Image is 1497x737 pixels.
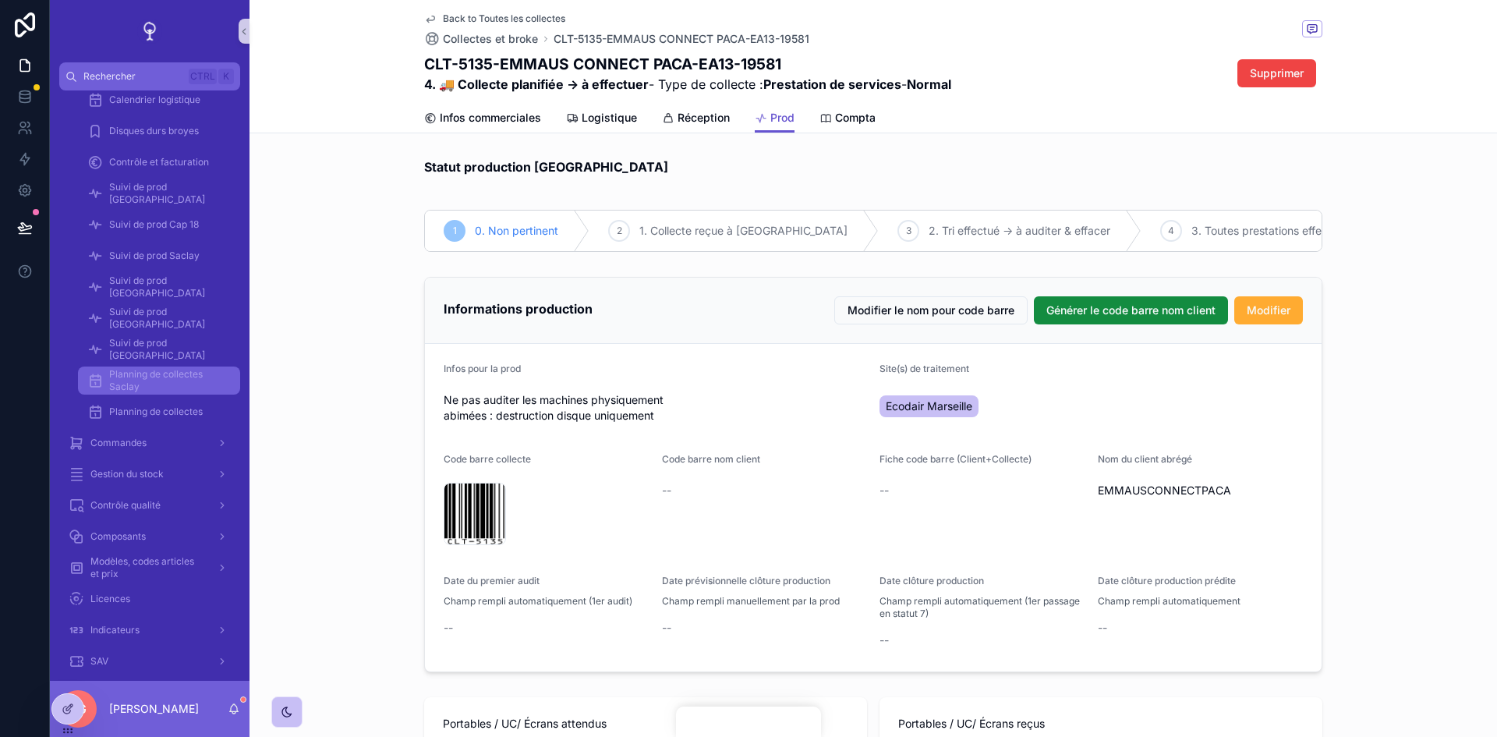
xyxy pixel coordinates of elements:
button: RechercherCtrlK [59,62,240,90]
a: Suivi de prod Cap 18 [78,211,240,239]
h2: Informations production [444,296,593,321]
span: Infos commerciales [440,110,541,126]
span: Suivi de prod [GEOGRAPHIC_DATA] [109,337,225,362]
span: Composants [90,530,146,543]
a: Suivi de prod [GEOGRAPHIC_DATA] [78,273,240,301]
span: Date clôture production prédite [1098,575,1236,586]
span: Suivi de prod [GEOGRAPHIC_DATA] [109,306,225,331]
p: [PERSON_NAME] [109,701,199,717]
a: CLT-5135-EMMAUS CONNECT PACA-EA13-19581 [554,31,809,47]
a: Suivi de prod [GEOGRAPHIC_DATA] [78,304,240,332]
button: Générer le code barre nom client [1034,296,1228,324]
span: Licences [90,593,130,605]
span: Suivi de prod [GEOGRAPHIC_DATA] [109,181,225,206]
a: Planning de collectes Saclay [78,367,240,395]
span: Indicateurs [90,624,140,636]
span: Collectes et broke [443,31,538,47]
span: Portables / UC/ Écrans reçus [898,716,1304,732]
span: Infos pour la prod [444,363,521,374]
span: Ecodair Marseille [886,399,972,414]
span: Suivi de prod [GEOGRAPHIC_DATA] [109,275,225,299]
span: Générer le code barre nom client [1046,303,1216,318]
strong: Normal [907,76,951,92]
a: Commandes [59,429,240,457]
a: Réception [662,104,730,135]
button: Modifier le nom pour code barre [834,296,1028,324]
span: -- [1098,620,1107,636]
span: 4 [1168,225,1174,237]
span: -- [879,483,889,498]
a: Planning de collectes [78,398,240,426]
span: Modifier [1247,303,1290,318]
a: Prod [755,104,795,133]
h2: Statut production [GEOGRAPHIC_DATA] [424,158,668,175]
span: SAV [90,655,108,668]
span: Ne pas auditer les machines physiquement abimées : destruction disque uniquement [444,392,867,423]
div: scrollable content [50,90,249,681]
span: Commandes [90,437,147,449]
span: Code barre collecte [444,453,531,465]
span: Champ rempli automatiquement [1098,595,1240,608]
span: 3. Toutes prestations effectuées [1191,223,1356,239]
span: Planning de collectes Saclay [109,368,225,393]
span: Modèles, codes articles et prix [90,555,204,580]
span: Disques durs broyes [109,125,199,137]
span: 1 [453,225,457,237]
a: Calendrier logistique [78,86,240,114]
span: 0. Non pertinent [475,223,558,239]
a: Back to Toutes les collectes [424,12,565,25]
span: 2. Tri effectué -> à auditer & effacer [929,223,1110,239]
a: Compta [819,104,876,135]
button: Modifier [1234,296,1303,324]
span: 1. Collecte reçue à [GEOGRAPHIC_DATA] [639,223,848,239]
a: Licences [59,585,240,613]
span: Site(s) de traitement [879,363,969,374]
span: Réception [678,110,730,126]
span: -- [662,483,671,498]
a: Gestion du stock [59,460,240,488]
a: Disques durs broyes [78,117,240,145]
span: Logistique [582,110,637,126]
span: Rechercher [83,70,182,83]
span: Date clôture production [879,575,984,586]
span: Portables / UC/ Écrans attendus [443,716,848,732]
span: -- [444,620,453,636]
a: Contrôle qualité [59,491,240,519]
span: Date du premier audit [444,575,540,586]
span: Planning de collectes [109,406,203,418]
a: Indicateurs [59,616,240,644]
span: Calendrier logistique [109,94,200,106]
h1: CLT-5135-EMMAUS CONNECT PACA-EA13-19581 [424,53,951,75]
a: SAV [59,647,240,675]
span: Back to Toutes les collectes [443,12,565,25]
span: Date prévisionnelle clôture production [662,575,830,586]
span: Contrôle et facturation [109,156,209,168]
span: 2 [617,225,622,237]
span: K [220,70,232,83]
a: Composants [59,523,240,551]
span: Ctrl [189,69,217,84]
button: Supprimer [1237,59,1316,87]
span: Supprimer [1250,66,1304,81]
span: Suivi de prod Cap 18 [109,218,199,231]
span: Compta [835,110,876,126]
a: Suivi de prod [GEOGRAPHIC_DATA] [78,335,240,363]
span: Code barre nom client [662,453,760,465]
span: Suivi de prod Saclay [109,250,200,262]
strong: 4. 🚚 Collecte planifiée -> à effectuer [424,76,649,92]
span: Contrôle qualité [90,499,161,512]
span: EMMAUSCONNECTPACA [1098,483,1304,498]
img: App logo [137,19,162,44]
a: Collectes et broke [424,31,538,47]
a: Suivi de prod [GEOGRAPHIC_DATA] [78,179,240,207]
span: Gestion du stock [90,468,164,480]
span: - Type de collecte : - [424,75,951,94]
span: Prod [770,110,795,126]
a: Suivi de prod Saclay [78,242,240,270]
span: Fiche code barre (Client+Collecte) [879,453,1032,465]
span: Champ rempli manuellement par la prod [662,595,840,608]
span: -- [662,620,671,636]
a: Modèles, codes articles et prix [59,554,240,582]
strong: Prestation de services [763,76,901,92]
span: Champ rempli automatiquement (1er passage en statut 7) [879,595,1085,620]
